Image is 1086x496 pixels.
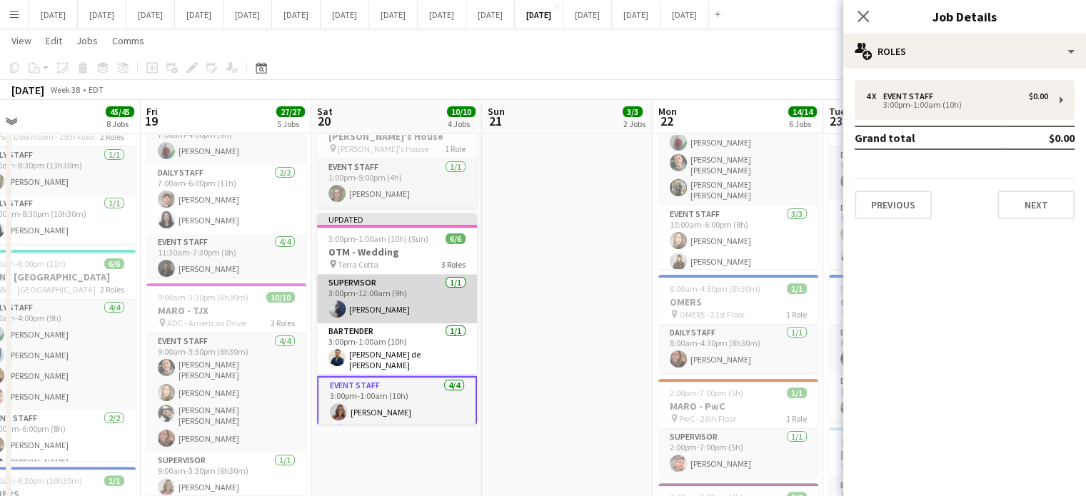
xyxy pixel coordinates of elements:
[447,106,476,117] span: 10/10
[146,234,306,349] app-card-role: Event Staff4/411:30am-7:30pm (8h)[PERSON_NAME]
[658,325,818,373] app-card-role: Daily Staff1/18:00am-4:30pm (8h30m)[PERSON_NAME]
[670,388,743,398] span: 2:00pm-7:00pm (5h)
[317,376,477,494] app-card-role: Event Staff4/43:00pm-1:00am (10h)[PERSON_NAME]
[563,1,612,29] button: [DATE]
[829,200,989,269] app-card-role: Daily Staff2/210:00am-6:00pm (8h)[PERSON_NAME][PERSON_NAME]
[71,31,104,50] a: Jobs
[829,448,989,461] h3: [PERSON_NAME]'s House
[658,295,818,308] h3: OMERS
[883,91,939,101] div: Event Staff
[441,259,466,270] span: 3 Roles
[660,1,709,29] button: [DATE]
[855,126,1007,149] td: Grand total
[317,109,477,208] app-job-card: 1:00pm-5:00pm (4h)1/1[PERSON_NAME]'s House [PERSON_NAME]'s House1 RoleEvent Staff1/11:00pm-5:00pm...
[843,7,1086,26] h3: Job Details
[612,1,660,29] button: [DATE]
[827,113,845,129] span: 23
[1007,126,1075,149] td: $0.00
[786,309,807,320] span: 1 Role
[623,118,645,129] div: 2 Jobs
[158,292,248,303] span: 9:00am-3:30pm (6h30m)
[89,84,104,95] div: EDT
[840,436,919,447] span: 10:00am-6:00pm (8h)
[106,118,134,129] div: 8 Jobs
[855,191,932,219] button: Previous
[276,106,305,117] span: 27/27
[866,101,1048,108] div: 3:00pm-1:00am (10h)
[317,323,477,376] app-card-role: Bartender1/13:00pm-1:00am (10h)[PERSON_NAME] de [PERSON_NAME]
[272,1,321,29] button: [DATE]
[658,379,818,477] app-job-card: 2:00pm-7:00pm (5h)1/1MARO - PwC PwC - 26th Floor1 RoleSupervisor1/12:00pm-7:00pm (5h)[PERSON_NAME]
[317,105,333,118] span: Sat
[829,373,989,422] app-card-role: Daily Staff1/110:00am-6:30pm (8h30m)[PERSON_NAME]
[786,413,807,424] span: 1 Role
[658,275,818,373] div: 8:00am-4:30pm (8h30m)1/1OMERS OMERS - 21st Floor1 RoleDaily Staff1/18:00am-4:30pm (8h30m)[PERSON_...
[829,275,989,422] app-job-card: 8:00am-6:30pm (10h30m)2/2OMERS OMERS - 21st Floor2 RolesDaily Staff1/18:00am-4:30pm (8h30m)[PERSO...
[418,1,466,29] button: [DATE]
[679,413,736,424] span: PwC - 26th Floor
[167,318,246,328] span: ADC - American Drive
[29,1,78,29] button: [DATE]
[100,131,124,142] span: 2 Roles
[658,58,818,269] app-job-card: 7:00am-6:00pm (11h)6/6SBN - [GEOGRAPHIC_DATA] SBN - [GEOGRAPHIC_DATA]2 RolesDaily Staff3/37:00am-...
[787,283,807,294] span: 1/1
[317,130,477,143] h3: [PERSON_NAME]'s House
[321,1,369,29] button: [DATE]
[515,1,563,29] button: [DATE]
[317,246,477,258] h3: OTM - Wedding
[317,275,477,323] app-card-role: Supervisor1/13:00pm-12:00am (9h)[PERSON_NAME]
[679,309,745,320] span: OMERS - 21st Floor
[104,258,124,269] span: 6/6
[100,284,124,295] span: 2 Roles
[445,143,466,154] span: 1 Role
[317,213,477,225] div: Updated
[266,292,295,303] span: 10/10
[146,66,306,278] app-job-card: 7:00am-7:30pm (12h30m)7/7SBN - [GEOGRAPHIC_DATA] SBN - [GEOGRAPHIC_DATA]3 RolesDaily Staff1/17:00...
[144,113,158,129] span: 19
[656,113,677,129] span: 22
[6,31,37,50] a: View
[146,165,306,234] app-card-role: Daily Staff2/27:00am-6:00pm (11h)[PERSON_NAME][PERSON_NAME]
[670,283,760,294] span: 8:00am-4:30pm (8h30m)
[104,475,124,486] span: 1/1
[486,113,505,129] span: 21
[1029,91,1048,101] div: $0.00
[223,1,272,29] button: [DATE]
[448,118,475,129] div: 4 Jobs
[317,159,477,208] app-card-role: Event Staff1/11:00pm-5:00pm (4h)[PERSON_NAME]
[271,318,295,328] span: 3 Roles
[146,116,306,165] app-card-role: Daily Staff1/17:00am-4:00pm (9h)[PERSON_NAME]
[317,213,477,425] app-job-card: Updated3:00pm-1:00am (10h) (Sun)6/6OTM - Wedding Terra Cotta3 RolesSupervisor1/13:00pm-12:00am (9...
[175,1,223,29] button: [DATE]
[829,295,989,308] h3: OMERS
[146,283,306,495] app-job-card: 9:00am-3:30pm (6h30m)10/10MARO - TJX ADC - American Drive3 RolesEvent Staff4/49:00am-3:30pm (6h30...
[315,113,333,129] span: 20
[843,34,1086,69] div: Roles
[658,206,818,300] app-card-role: Event Staff3/310:00am-6:00pm (8h)[PERSON_NAME][PERSON_NAME]
[146,105,158,118] span: Fri
[488,105,505,118] span: Sun
[829,97,989,269] app-job-card: 7:00am-6:00pm (11h)3/3PwC Downtown PwC Downtown - 25th Floor2 RolesDaily Staff1/17:00am-3:00pm (8...
[787,388,807,398] span: 1/1
[78,1,126,29] button: [DATE]
[369,1,418,29] button: [DATE]
[658,105,677,118] span: Mon
[11,34,31,47] span: View
[789,118,816,129] div: 6 Jobs
[866,91,883,101] div: 4 x
[112,34,144,47] span: Comms
[338,143,428,154] span: [PERSON_NAME]'s House
[997,191,1075,219] button: Next
[658,108,818,206] app-card-role: Daily Staff3/37:00am-3:00pm (8h)[PERSON_NAME][PERSON_NAME] [PERSON_NAME][PERSON_NAME] [PERSON_NAME]
[623,106,643,117] span: 3/3
[829,105,845,118] span: Tue
[47,84,83,95] span: Week 38
[658,400,818,413] h3: MARO - PwC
